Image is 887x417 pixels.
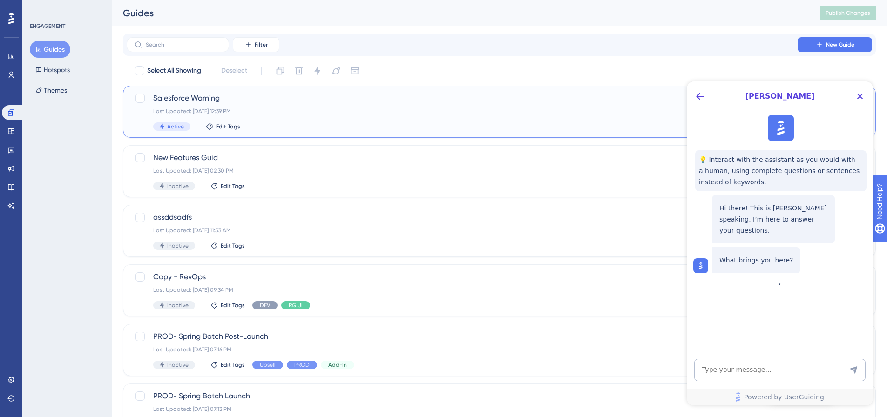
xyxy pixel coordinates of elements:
[153,331,771,342] span: PROD- Spring Batch Post-Launch
[826,41,854,48] span: New Guide
[798,37,872,52] button: New Guide
[210,361,245,369] button: Edit Tags
[167,182,189,190] span: Inactive
[153,271,771,282] span: Copy - RevOps
[123,7,797,20] div: Guides
[826,9,870,17] span: Publish Changes
[153,167,771,175] div: Last Updated: [DATE] 02:30 PM
[255,41,268,48] span: Filter
[260,361,276,369] span: Upsell
[153,405,771,413] div: Last Updated: [DATE] 07:13 PM
[153,346,771,353] div: Last Updated: [DATE] 07:16 PM
[221,361,245,369] span: Edit Tags
[153,108,771,115] div: Last Updated: [DATE] 12:39 PM
[153,152,771,163] span: New Features Guid
[233,37,279,52] button: Filter
[210,242,245,249] button: Edit Tags
[153,286,771,294] div: Last Updated: [DATE] 09:34 PM
[221,65,247,76] span: Deselect
[221,182,245,190] span: Edit Tags
[213,62,256,79] button: Deselect
[294,361,310,369] span: PROD
[328,361,347,369] span: Add-In
[146,41,221,48] input: Search
[153,227,771,234] div: Last Updated: [DATE] 11:53 AM
[167,302,189,309] span: Inactive
[221,242,245,249] span: Edit Tags
[153,212,771,223] span: assddsadfs
[820,6,876,20] button: Publish Changes
[153,390,771,402] span: PROD- Spring Batch Launch
[687,81,873,405] iframe: UserGuiding AI Assistant
[22,2,58,13] span: Need Help?
[167,242,189,249] span: Inactive
[206,123,240,130] button: Edit Tags
[260,302,270,309] span: DEV
[153,93,771,104] span: Salesforce Warning
[216,123,240,130] span: Edit Tags
[147,65,201,76] span: Select All Showing
[167,361,189,369] span: Inactive
[210,302,245,309] button: Edit Tags
[221,302,245,309] span: Edit Tags
[289,302,303,309] span: RG UI
[167,123,184,130] span: Active
[210,182,245,190] button: Edit Tags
